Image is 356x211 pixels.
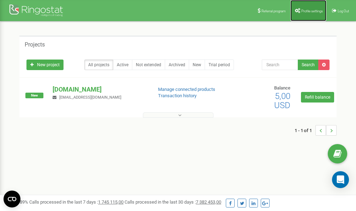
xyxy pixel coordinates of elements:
[189,60,205,70] a: New
[301,9,323,13] span: Profile settings
[29,199,123,205] span: Calls processed in the last 7 days :
[274,85,290,91] span: Balance
[125,199,221,205] span: Calls processed in the last 30 days :
[301,92,334,103] a: Refill balance
[98,199,123,205] u: 1 745 115,00
[274,91,290,110] span: 5,00 USD
[261,9,286,13] span: Referral program
[332,171,349,188] div: Open Intercom Messenger
[298,60,319,70] button: Search
[295,118,337,143] nav: ...
[338,9,349,13] span: Log Out
[113,60,132,70] a: Active
[165,60,189,70] a: Archived
[4,191,20,207] button: Open CMP widget
[25,42,45,48] h5: Projects
[26,60,64,70] a: New project
[59,95,121,100] span: [EMAIL_ADDRESS][DOMAIN_NAME]
[205,60,234,70] a: Trial period
[84,60,113,70] a: All projects
[295,125,315,136] span: 1 - 1 of 1
[132,60,165,70] a: Not extended
[25,93,43,98] span: New
[158,93,197,98] a: Transaction history
[53,85,146,94] p: [DOMAIN_NAME]
[196,199,221,205] u: 7 382 453,00
[158,87,215,92] a: Manage connected products
[262,60,298,70] input: Search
